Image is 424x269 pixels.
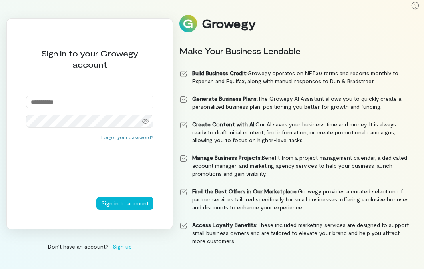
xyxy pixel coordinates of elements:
[179,221,411,245] li: These included marketing services are designed to support small business owners and are tailored ...
[192,221,257,228] strong: Access Loyalty Benefits:
[179,120,411,144] li: Our AI saves your business time and money. It is always ready to draft initial content, find info...
[202,17,255,30] div: Growegy
[192,188,298,195] strong: Find the Best Offers in Our Marketplace:
[101,134,153,140] button: Forgot your password?
[179,15,197,32] img: Logo
[192,95,258,102] strong: Generate Business Plans:
[179,45,411,56] div: Make Your Business Lendable
[179,69,411,85] li: Growegy operates on NET30 terms and reports monthly to Experian and Equifax, along with manual re...
[96,197,153,210] button: Sign in to account
[192,154,262,161] strong: Manage Business Projects:
[192,121,255,128] strong: Create Content with AI:
[113,242,132,251] span: Sign up
[6,242,173,251] div: Don’t have an account?
[192,70,247,76] strong: Build Business Credit:
[179,95,411,111] li: The Growegy AI Assistant allows you to quickly create a personalized business plan, positioning y...
[26,48,153,70] div: Sign in to your Growegy account
[179,187,411,211] li: Growegy provides a curated selection of partner services tailored specifically for small business...
[179,154,411,178] li: Benefit from a project management calendar, a dedicated account manager, and marketing agency ser...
